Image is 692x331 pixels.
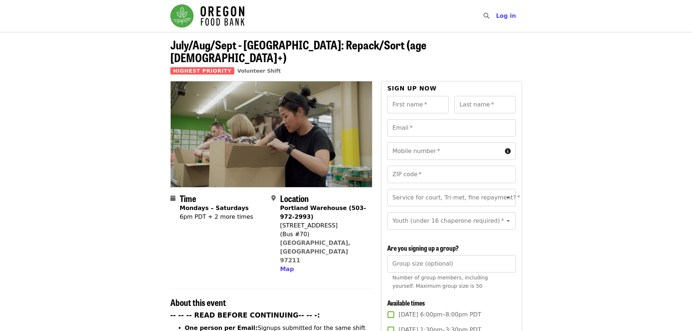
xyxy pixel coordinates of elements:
[387,166,515,183] input: ZIP code
[280,239,351,264] a: [GEOGRAPHIC_DATA], [GEOGRAPHIC_DATA] 97211
[180,205,249,211] strong: Mondays – Saturdays
[503,193,513,203] button: Open
[490,9,522,23] button: Log in
[180,213,254,221] div: 6pm PDT + 2 more times
[170,67,235,74] span: Highest Priority
[454,96,516,113] input: Last name
[387,255,515,273] input: [object Object]
[280,192,309,205] span: Location
[392,275,488,289] span: Number of group members, including yourself. Maximum group size is 50
[387,142,502,160] input: Mobile number
[280,265,294,274] button: Map
[280,221,367,230] div: [STREET_ADDRESS]
[271,195,276,202] i: map-marker-alt icon
[496,12,516,19] span: Log in
[170,36,426,66] span: July/Aug/Sept - [GEOGRAPHIC_DATA]: Repack/Sort (age [DEMOGRAPHIC_DATA]+)
[503,216,513,226] button: Open
[387,96,449,113] input: First name
[170,4,244,28] img: Oregon Food Bank - Home
[387,298,425,307] span: Available times
[280,205,366,220] strong: Portland Warehouse (503-972-2993)
[280,266,294,273] span: Map
[170,195,175,202] i: calendar icon
[280,230,367,239] div: (Bus #70)
[171,81,372,187] img: July/Aug/Sept - Portland: Repack/Sort (age 8+) organized by Oregon Food Bank
[180,192,196,205] span: Time
[483,12,489,19] i: search icon
[398,310,481,319] span: [DATE] 6:00pm–8:00pm PDT
[387,85,437,92] span: Sign up now
[237,68,281,74] a: Volunteer Shift
[505,148,511,155] i: circle-info icon
[170,296,226,308] span: About this event
[387,119,515,137] input: Email
[170,311,320,319] strong: -- -- -- READ BEFORE CONTINUING-- -- -:
[494,7,499,25] input: Search
[387,243,459,253] span: Are you signing up a group?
